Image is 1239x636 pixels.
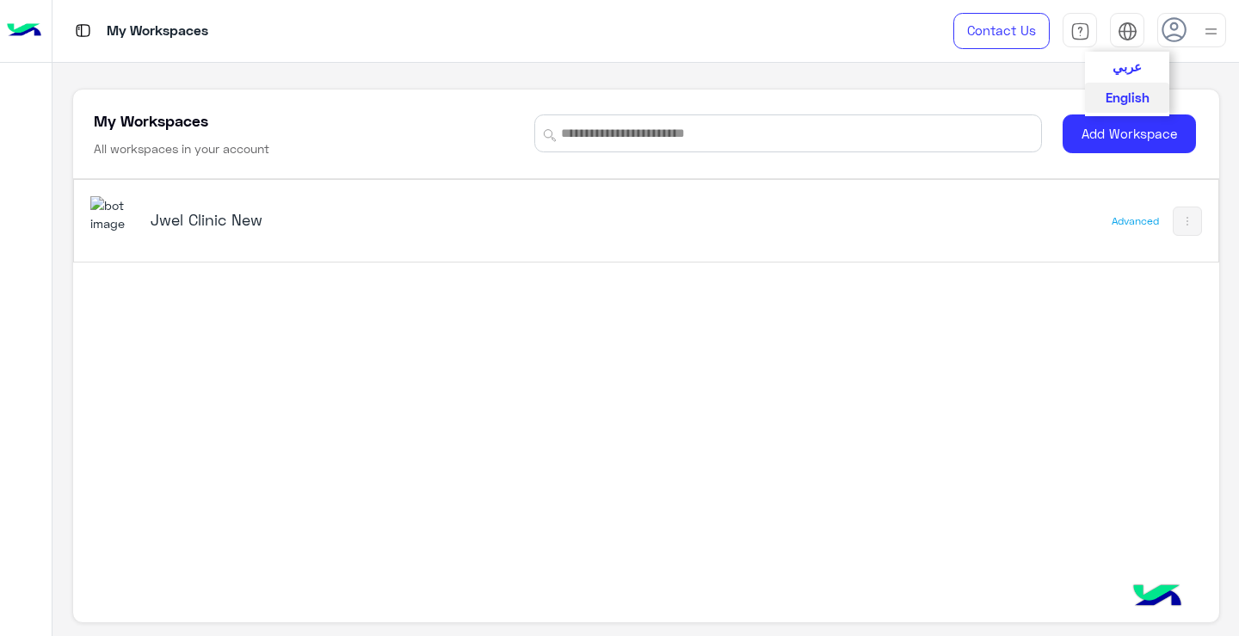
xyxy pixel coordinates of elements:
[90,196,137,233] img: 177882628735456
[1118,22,1137,41] img: tab
[94,140,269,157] h6: All workspaces in your account
[1200,21,1222,42] img: profile
[1070,22,1090,41] img: tab
[953,13,1050,49] a: Contact Us
[151,209,551,230] h5: Jwel Clinic New
[1085,52,1169,83] button: عربي
[72,20,94,41] img: tab
[1106,90,1150,105] span: English
[1112,214,1159,228] div: Advanced
[1113,59,1142,74] span: عربي
[107,20,208,43] p: My Workspaces
[1127,567,1187,627] img: hulul-logo.png
[94,110,208,131] h5: My Workspaces
[1063,13,1097,49] a: tab
[1085,83,1169,114] button: English
[7,13,41,49] img: Logo
[1063,114,1196,153] button: Add Workspace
